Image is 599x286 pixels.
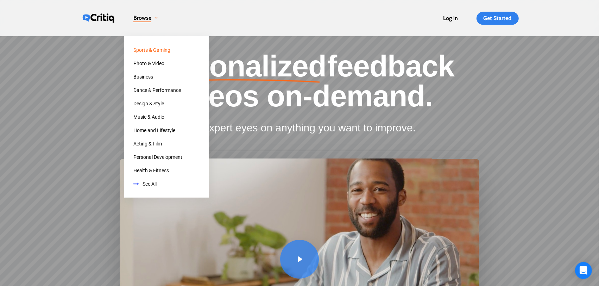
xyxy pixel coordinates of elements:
span: Business [133,74,153,80]
h3: Get expert eyes on anything you want to improve. [120,121,479,135]
span: Health & Fitness [133,168,169,173]
a: Music & Audio [131,110,202,124]
h1: feedback videos on-demand. [120,51,479,111]
span: Home and Lifestyle [133,128,175,133]
a: Design & Style [131,97,202,110]
a: Health & Fitness [131,164,202,177]
span: Sports & Gaming [133,47,170,53]
span: Photo & Video [133,61,164,66]
a: Home and Lifestyle [131,124,202,137]
div: Open Intercom Messenger [575,262,592,279]
a: See All [131,177,202,191]
span: Dance & Performance [133,87,181,93]
span: Music & Audio [133,114,164,120]
a: Get Started [477,15,519,21]
span: See All [143,181,157,187]
a: Log in [443,15,458,21]
a: Dance & Performance [131,83,202,97]
a: Sports & Gaming [131,43,202,57]
span: Personal Development [133,154,182,160]
span: Acting & Film [133,141,162,147]
span: Browse [133,14,151,21]
em: Personalized [145,51,327,81]
a: Personal Development [131,150,202,164]
a: Browse [133,15,158,21]
a: Acting & Film [131,137,202,150]
span: Get Started [484,15,512,21]
a: Business [131,70,202,83]
a: Photo & Video [131,57,202,70]
span: Design & Style [133,101,164,106]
